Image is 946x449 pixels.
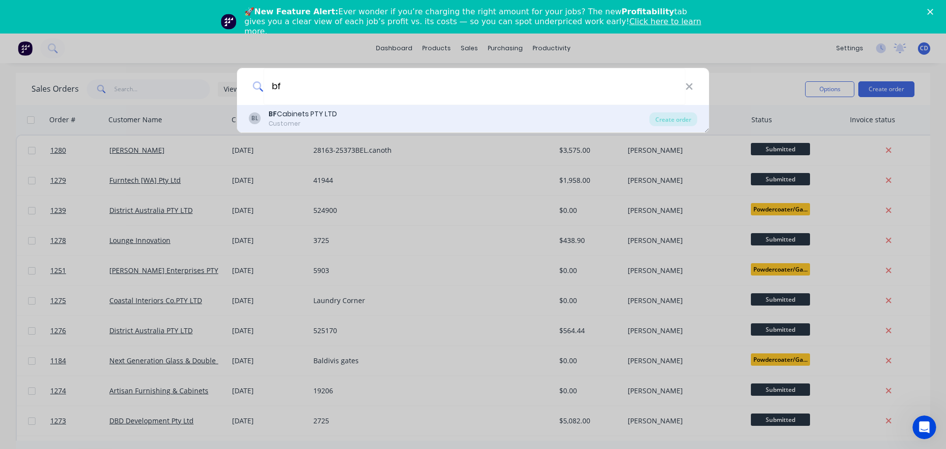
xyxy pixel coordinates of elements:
div: BL [249,112,261,124]
div: Customer [269,119,337,128]
div: Create order [649,112,697,126]
b: BF [269,109,277,119]
div: Cabinets PTY LTD [269,109,337,119]
b: New Feature Alert: [254,7,338,16]
img: Profile image for Team [221,14,236,30]
input: Enter a customer name to create a new order... [264,68,685,105]
div: Close [927,9,937,15]
b: Profitability [621,7,674,16]
a: Click here to learn more. [244,17,701,36]
iframe: Intercom live chat [912,415,936,439]
div: 🚀 Ever wonder if you’re charging the right amount for your jobs? The new tab gives you a clear vi... [244,7,709,36]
